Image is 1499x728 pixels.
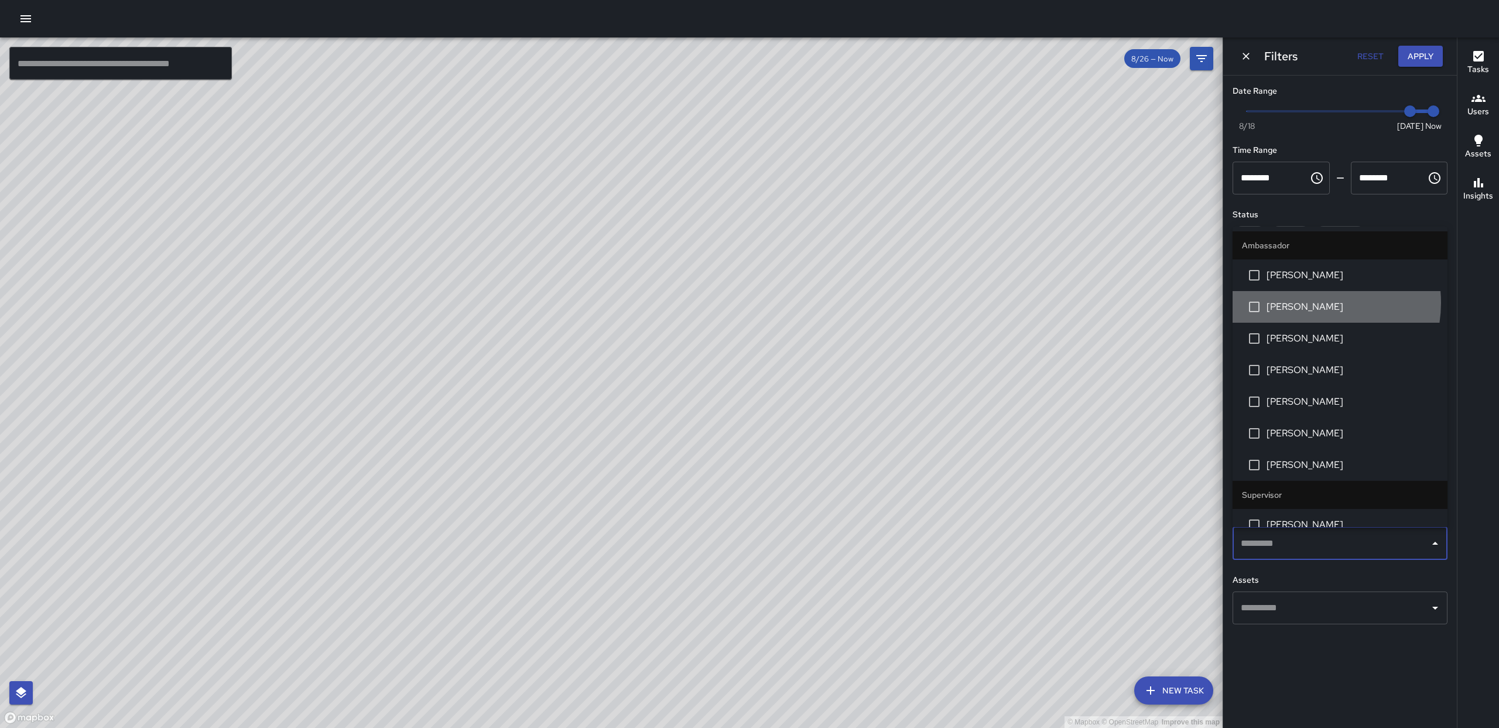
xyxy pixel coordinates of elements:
[1233,231,1447,259] li: Ambassador
[1457,127,1499,169] button: Assets
[1233,209,1447,221] h6: Status
[1190,47,1213,70] button: Filters
[1233,85,1447,98] h6: Date Range
[1457,42,1499,84] button: Tasks
[1233,481,1447,509] li: Supervisor
[1267,363,1438,377] span: [PERSON_NAME]
[1457,169,1499,211] button: Insights
[1351,46,1389,67] button: Reset
[1423,166,1446,190] button: Choose time, selected time is 11:59 PM
[1267,458,1438,472] span: [PERSON_NAME]
[1267,300,1438,314] span: [PERSON_NAME]
[1267,268,1438,282] span: [PERSON_NAME]
[1267,395,1438,409] span: [PERSON_NAME]
[1305,166,1329,190] button: Choose time, selected time is 12:00 AM
[1467,63,1489,76] h6: Tasks
[1467,105,1489,118] h6: Users
[1465,148,1491,160] h6: Assets
[1267,426,1438,440] span: [PERSON_NAME]
[1237,47,1255,65] button: Dismiss
[1233,144,1447,157] h6: Time Range
[1239,120,1255,132] span: 8/18
[1267,331,1438,346] span: [PERSON_NAME]
[1427,535,1443,552] button: Close
[1124,54,1180,64] span: 8/26 — Now
[1267,518,1438,532] span: [PERSON_NAME]
[1134,676,1213,705] button: New Task
[1398,46,1443,67] button: Apply
[1463,190,1493,203] h6: Insights
[1233,574,1447,587] h6: Assets
[1264,47,1298,66] h6: Filters
[1427,600,1443,616] button: Open
[1425,120,1442,132] span: Now
[1397,120,1423,132] span: [DATE]
[1457,84,1499,127] button: Users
